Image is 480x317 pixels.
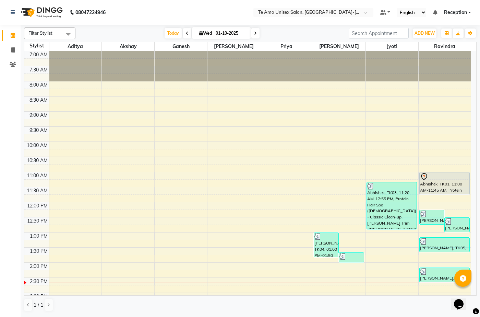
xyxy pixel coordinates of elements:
[25,187,49,194] div: 11:30 AM
[367,182,417,229] div: Abhishek, TK03, 11:20 AM-12:55 PM, Protein Hair Spa ([DEMOGRAPHIC_DATA]),Cleanup - Classic Clean-...
[28,248,49,255] div: 1:30 PM
[420,210,444,224] div: [PERSON_NAME], TK02, 12:15 PM-12:45 PM, [DEMOGRAPHIC_DATA] Hair Cut
[165,28,182,38] span: Today
[366,42,418,51] span: Jyoti
[28,97,49,104] div: 8:30 AM
[413,29,436,38] button: ADD NEW
[420,268,470,282] div: [PERSON_NAME], TK06, 02:10 PM-02:40 PM, [PERSON_NAME] Styling
[28,30,52,36] span: Filter Stylist
[445,218,469,232] div: [PERSON_NAME], TK04, 12:30 PM-01:00 PM, [PERSON_NAME] Styling
[28,66,49,73] div: 7:30 AM
[28,127,49,134] div: 9:30 AM
[24,42,49,49] div: Stylist
[451,290,473,310] iframe: chat widget
[214,28,248,38] input: 2025-10-01
[28,278,49,285] div: 2:30 PM
[155,42,207,51] span: Ganesh
[28,293,49,300] div: 3:00 PM
[25,157,49,164] div: 10:30 AM
[313,42,365,51] span: [PERSON_NAME]
[207,42,260,51] span: [PERSON_NAME]
[349,28,409,38] input: Search Appointment
[419,42,471,51] span: Ravindra
[420,172,470,194] div: Abhishek, TK01, 11:00 AM-11:45 AM, Protein Hair Spa ([DEMOGRAPHIC_DATA])
[28,112,49,119] div: 9:00 AM
[28,233,49,240] div: 1:00 PM
[102,42,154,51] span: Akshay
[17,3,64,22] img: logo
[25,172,49,179] div: 11:00 AM
[415,31,435,36] span: ADD NEW
[26,217,49,225] div: 12:30 PM
[28,81,49,89] div: 8:00 AM
[420,238,470,252] div: [PERSON_NAME], TK05, 01:10 PM-01:40 PM, Boy Hair cut
[28,263,49,270] div: 2:00 PM
[49,42,102,51] span: Aditya
[75,3,106,22] b: 08047224946
[260,42,313,51] span: Priya
[314,233,339,257] div: [PERSON_NAME], TK04, 01:00 PM-01:50 PM, Cleanup - [MEDICAL_DATA] Clean up ,Threading - upper lip ...
[28,51,49,58] div: 7:00 AM
[25,142,49,149] div: 10:00 AM
[34,302,43,309] span: 1 / 1
[339,253,364,262] div: [PERSON_NAME], TK05, 01:40 PM-02:00 PM, Threading - eyebrows ,Threading - upper lip
[444,9,467,16] span: Reception
[197,31,214,36] span: Wed
[26,202,49,210] div: 12:00 PM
